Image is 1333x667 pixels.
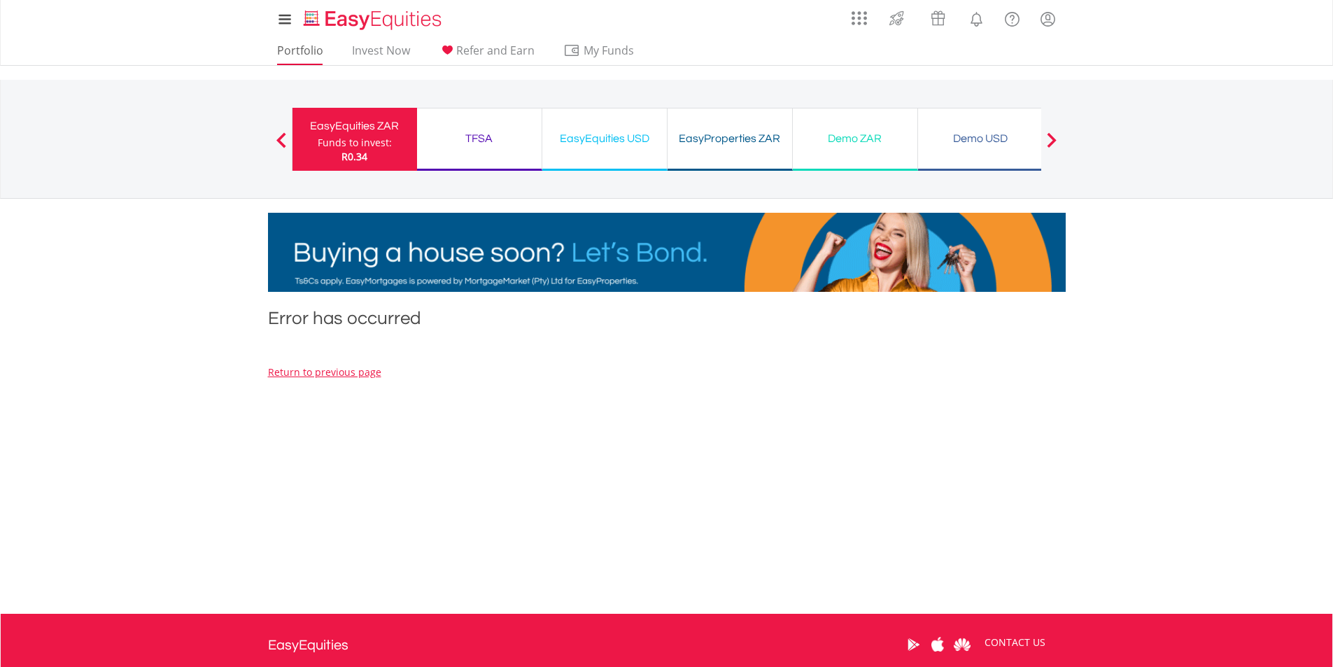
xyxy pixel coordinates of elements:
div: Demo USD [926,129,1034,148]
a: Vouchers [917,3,959,29]
img: grid-menu-icon.svg [852,10,867,26]
a: Home page [298,3,447,31]
a: Google Play [901,623,926,666]
a: Refer and Earn [433,43,540,65]
h1: Error has occurred [268,306,1066,337]
div: EasyEquities USD [551,129,658,148]
div: EasyProperties ZAR [676,129,784,148]
span: My Funds [563,41,655,59]
a: Portfolio [271,43,329,65]
a: Return to previous page [268,365,381,379]
img: EasyMortage Promotion Banner [268,213,1066,292]
a: My Profile [1030,3,1066,34]
button: Previous [267,139,295,153]
a: Notifications [959,3,994,31]
a: Huawei [950,623,975,666]
div: EasyEquities ZAR [301,116,409,136]
div: Demo ZAR [801,129,909,148]
span: Refer and Earn [456,43,535,58]
button: Next [1038,139,1066,153]
a: Apple [926,623,950,666]
a: AppsGrid [842,3,876,26]
span: R0.34 [341,150,367,163]
div: TFSA [425,129,533,148]
img: thrive-v2.svg [885,7,908,29]
img: vouchers-v2.svg [926,7,950,29]
div: Funds to invest: [318,136,392,150]
a: Invest Now [346,43,416,65]
a: CONTACT US [975,623,1055,662]
img: EasyEquities_Logo.png [301,8,447,31]
a: FAQ's and Support [994,3,1030,31]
